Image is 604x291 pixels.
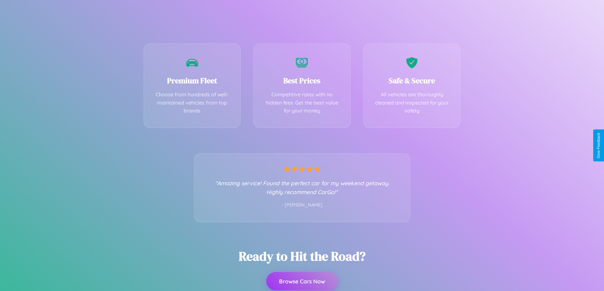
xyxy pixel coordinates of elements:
p: "Amazing service! Found the perfect car for my weekend getaway. Highly recommend CarGo!" [207,179,397,196]
h3: Premium Fleet [153,75,231,86]
p: Choose from hundreds of well-maintained vehicles from top brands [153,91,231,115]
h2: Ready to Hit the Road? [239,248,366,265]
p: - [PERSON_NAME] [207,201,397,209]
h3: Best Prices [263,75,341,86]
p: All vehicles are thoroughly cleaned and inspected for your safety [373,91,451,115]
h3: Safe & Secure [373,75,451,86]
div: Give Feedback [596,133,601,158]
button: Browse Cars Now [266,272,338,290]
p: Competitive rates with no hidden fees. Get the best value for your money [263,91,341,115]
